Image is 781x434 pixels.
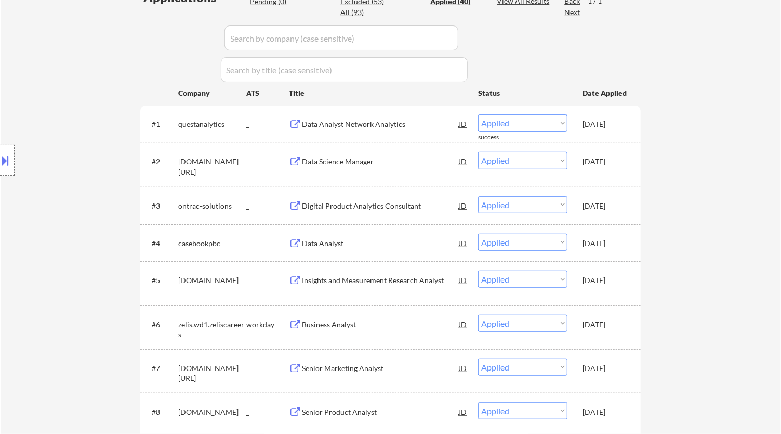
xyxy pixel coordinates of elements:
div: Date Applied [583,88,628,98]
div: [DOMAIN_NAME][URL] [178,157,246,177]
div: success [478,133,520,142]
div: ontrac-solutions [178,201,246,211]
div: Title [289,88,468,98]
div: All (93) [340,7,392,18]
div: JD [458,196,468,215]
div: #6 [152,320,170,330]
div: casebookpbc [178,238,246,249]
div: zelis.wd1.zeliscareers [178,320,246,340]
input: Search by title (case sensitive) [221,57,468,82]
div: Next [564,7,581,18]
div: [DATE] [583,238,628,249]
div: Insights and Measurement Research Analyst [302,275,459,286]
div: Senior Product Analyst [302,407,459,417]
div: Data Science Manager [302,157,459,167]
div: _ [246,407,289,417]
div: Business Analyst [302,320,459,330]
div: ATS [246,88,289,98]
div: JD [458,315,468,334]
div: [DOMAIN_NAME] [178,407,246,417]
div: #7 [152,363,170,374]
div: Digital Product Analytics Consultant [302,201,459,211]
div: JD [458,402,468,421]
div: _ [246,363,289,374]
div: JD [458,271,468,289]
div: Company [178,88,246,98]
div: _ [246,201,289,211]
div: Senior Marketing Analyst [302,363,459,374]
div: _ [246,275,289,286]
div: Data Analyst Network Analytics [302,119,459,130]
div: _ [246,119,289,130]
div: JD [458,114,468,133]
div: JD [458,152,468,171]
div: questanalytics [178,119,246,130]
div: Status [478,83,567,102]
div: [DATE] [583,363,628,374]
div: #8 [152,407,170,417]
div: _ [246,238,289,249]
div: [DATE] [583,201,628,211]
input: Search by company (case sensitive) [224,25,458,50]
div: [DATE] [583,275,628,286]
div: _ [246,157,289,167]
div: #5 [152,275,170,286]
div: workday [246,320,289,330]
div: [DOMAIN_NAME] [178,275,246,286]
div: [DOMAIN_NAME][URL] [178,363,246,384]
div: Data Analyst [302,238,459,249]
div: [DATE] [583,157,628,167]
div: JD [458,234,468,252]
div: [DATE] [583,407,628,417]
div: JD [458,359,468,377]
div: [DATE] [583,119,628,130]
div: [DATE] [583,320,628,330]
